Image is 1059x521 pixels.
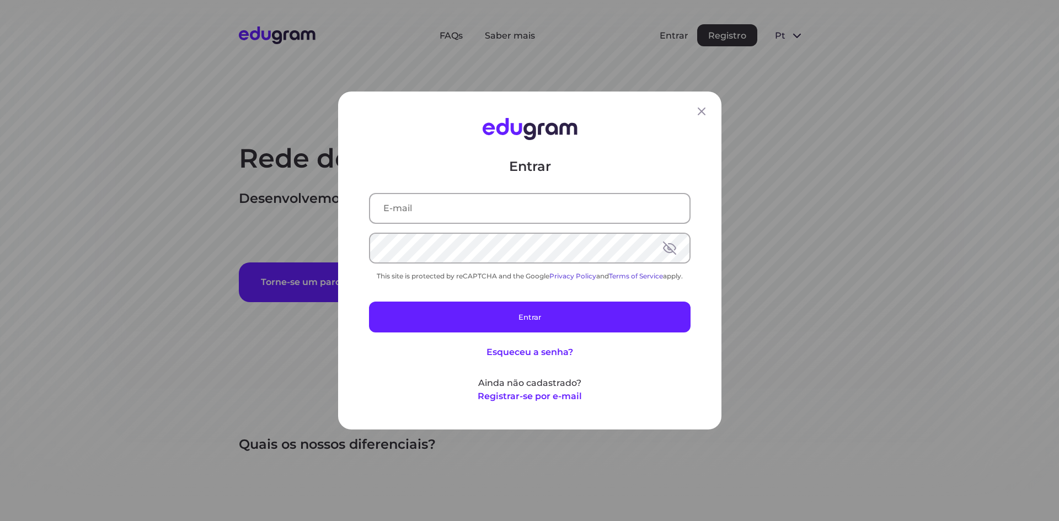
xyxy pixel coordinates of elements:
button: Esqueceu a senha? [486,346,573,359]
button: Entrar [369,302,691,332]
p: Ainda não cadastrado? [369,377,691,390]
button: Registrar-se por e-mail [478,390,582,403]
a: Privacy Policy [549,272,596,280]
input: E-mail [370,194,689,223]
p: Entrar [369,158,691,175]
div: This site is protected by reCAPTCHA and the Google and apply. [369,272,691,280]
a: Terms of Service [609,272,663,280]
img: Edugram Logo [482,118,577,140]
